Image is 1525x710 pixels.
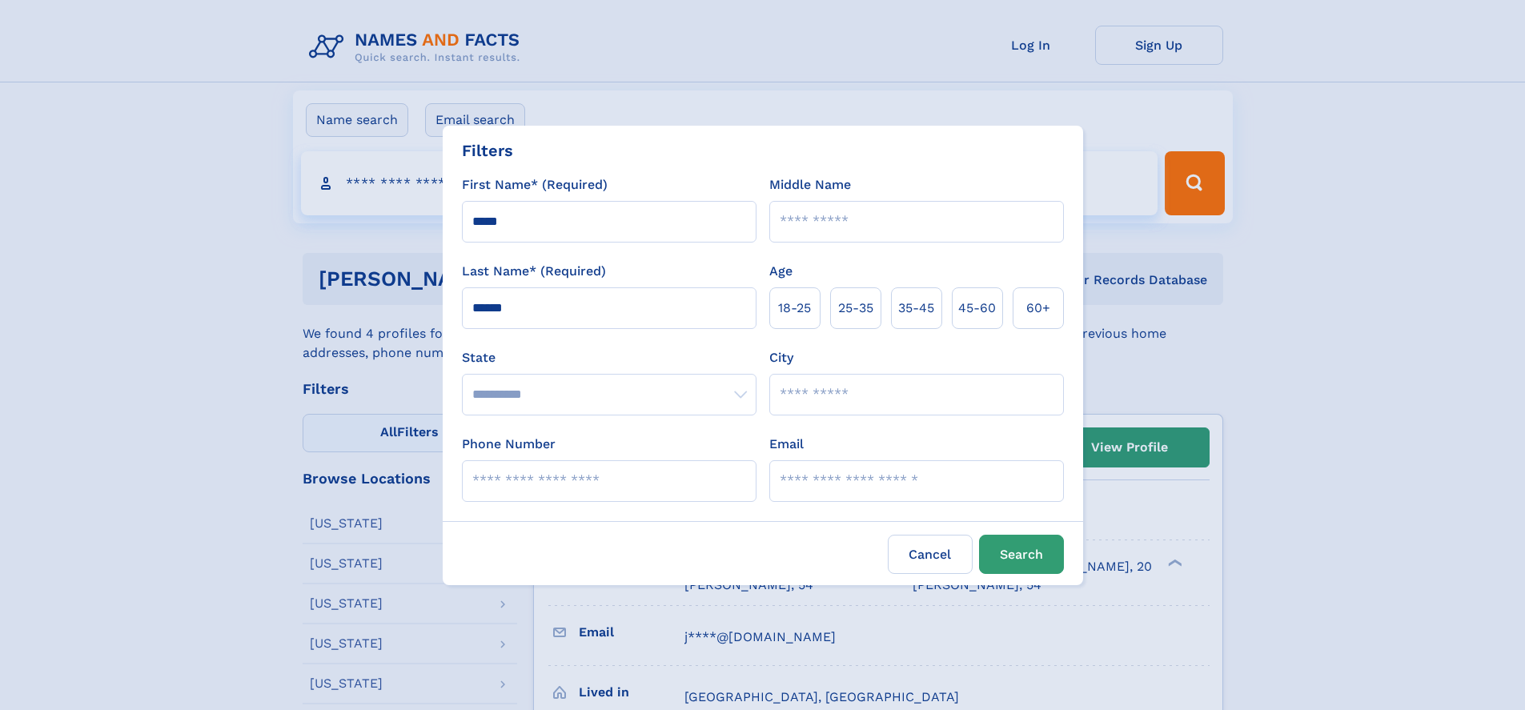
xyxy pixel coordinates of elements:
label: Last Name* (Required) [462,262,606,281]
label: City [769,348,793,367]
span: 18‑25 [778,299,811,318]
label: Email [769,435,804,454]
div: Filters [462,138,513,162]
label: First Name* (Required) [462,175,608,195]
label: Age [769,262,793,281]
span: 60+ [1026,299,1050,318]
button: Search [979,535,1064,574]
label: State [462,348,756,367]
label: Middle Name [769,175,851,195]
label: Phone Number [462,435,556,454]
span: 45‑60 [958,299,996,318]
span: 25‑35 [838,299,873,318]
span: 35‑45 [898,299,934,318]
label: Cancel [888,535,973,574]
